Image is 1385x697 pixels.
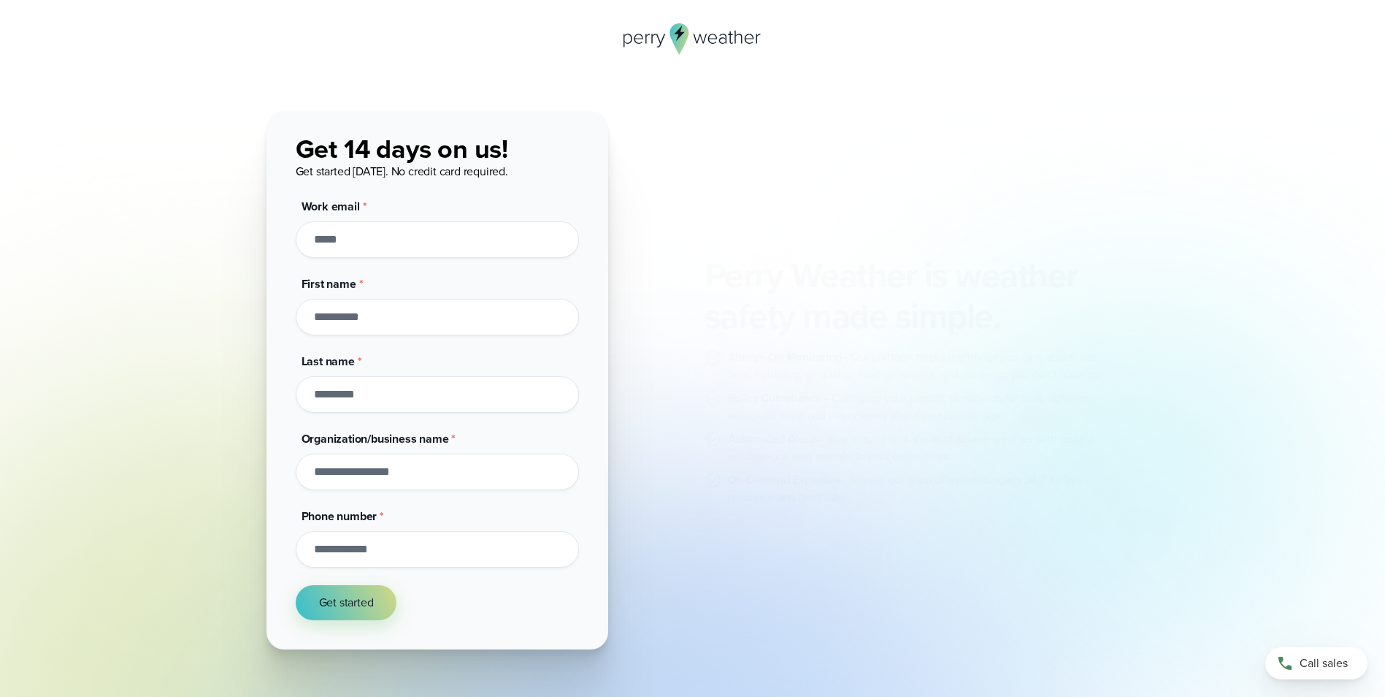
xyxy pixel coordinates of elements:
[302,430,449,447] span: Organization/business name
[1300,655,1348,672] span: Call sales
[302,353,355,370] span: Last name
[302,275,356,292] span: First name
[296,585,397,620] button: Get started
[302,198,360,215] span: Work email
[302,508,377,525] span: Phone number
[296,129,508,168] span: Get 14 days on us!
[1265,647,1367,679] a: Call sales
[319,594,374,612] span: Get started
[296,163,508,180] span: Get started [DATE]. No credit card required.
